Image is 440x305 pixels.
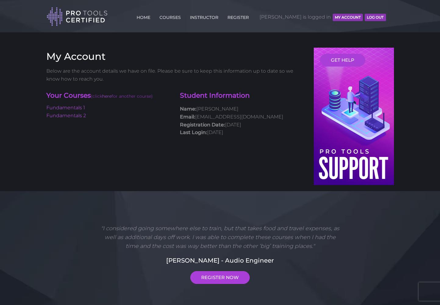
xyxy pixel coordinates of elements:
strong: Last Login: [180,129,207,135]
a: HOME [135,11,152,21]
strong: Name: [180,106,196,112]
a: here [102,93,112,99]
p: "I considered going somewhere else to train, but that takes food and travel expenses, as well as ... [98,224,342,250]
a: Fundamentals 2 [46,113,86,118]
span: (click for another course) [91,93,153,99]
p: [PERSON_NAME] [EMAIL_ADDRESS][DOMAIN_NAME] [DATE] [DATE] [180,105,305,136]
strong: Email: [180,114,195,120]
button: Log Out [365,14,386,21]
strong: Registration Date: [180,122,225,128]
span: [PERSON_NAME] is logged in [259,8,386,26]
img: Pro Tools Certified Logo [47,7,108,27]
h4: Your Courses [46,91,171,101]
a: REGISTER [226,11,250,21]
a: GET HELP [320,54,365,67]
a: INSTRUCTOR [188,11,220,21]
a: Fundamentals 1 [46,105,85,111]
button: MY ACCOUNT [333,14,363,21]
p: Below are the account details we have on file. Please be sure to keep this information up to date... [46,67,305,83]
a: COURSES [158,11,182,21]
h4: Student Information [180,91,305,100]
h5: [PERSON_NAME] - Audio Engineer [46,256,394,265]
a: REGISTER NOW [190,271,250,284]
h3: My Account [46,51,305,62]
